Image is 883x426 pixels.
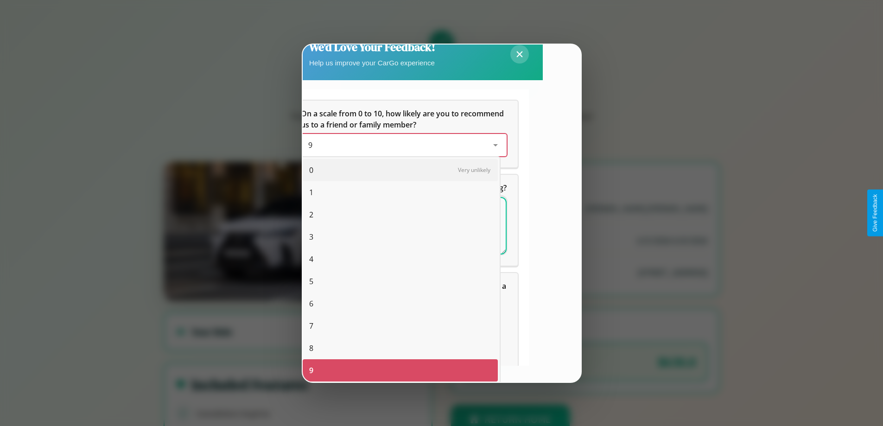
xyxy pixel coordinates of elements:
[309,276,313,287] span: 5
[309,57,435,69] p: Help us improve your CarGo experience
[309,254,313,265] span: 4
[309,187,313,198] span: 1
[309,365,313,376] span: 9
[301,108,507,130] h5: On a scale from 0 to 10, how likely are you to recommend us to a friend or family member?
[309,298,313,309] span: 6
[309,165,313,176] span: 0
[458,166,490,174] span: Very unlikely
[303,381,498,404] div: 10
[303,203,498,226] div: 2
[309,343,313,354] span: 8
[303,359,498,381] div: 9
[303,181,498,203] div: 1
[301,183,507,193] span: What can we do to make your experience more satisfying?
[303,270,498,292] div: 5
[301,108,506,130] span: On a scale from 0 to 10, how likely are you to recommend us to a friend or family member?
[308,140,312,150] span: 9
[309,320,313,331] span: 7
[309,39,435,55] h2: We'd Love Your Feedback!
[303,248,498,270] div: 4
[872,194,878,232] div: Give Feedback
[309,209,313,220] span: 2
[303,159,498,181] div: 0
[301,134,507,156] div: On a scale from 0 to 10, how likely are you to recommend us to a friend or family member?
[301,281,508,302] span: Which of the following features do you value the most in a vehicle?
[303,315,498,337] div: 7
[303,337,498,359] div: 8
[309,231,313,242] span: 3
[303,292,498,315] div: 6
[290,101,518,167] div: On a scale from 0 to 10, how likely are you to recommend us to a friend or family member?
[303,226,498,248] div: 3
